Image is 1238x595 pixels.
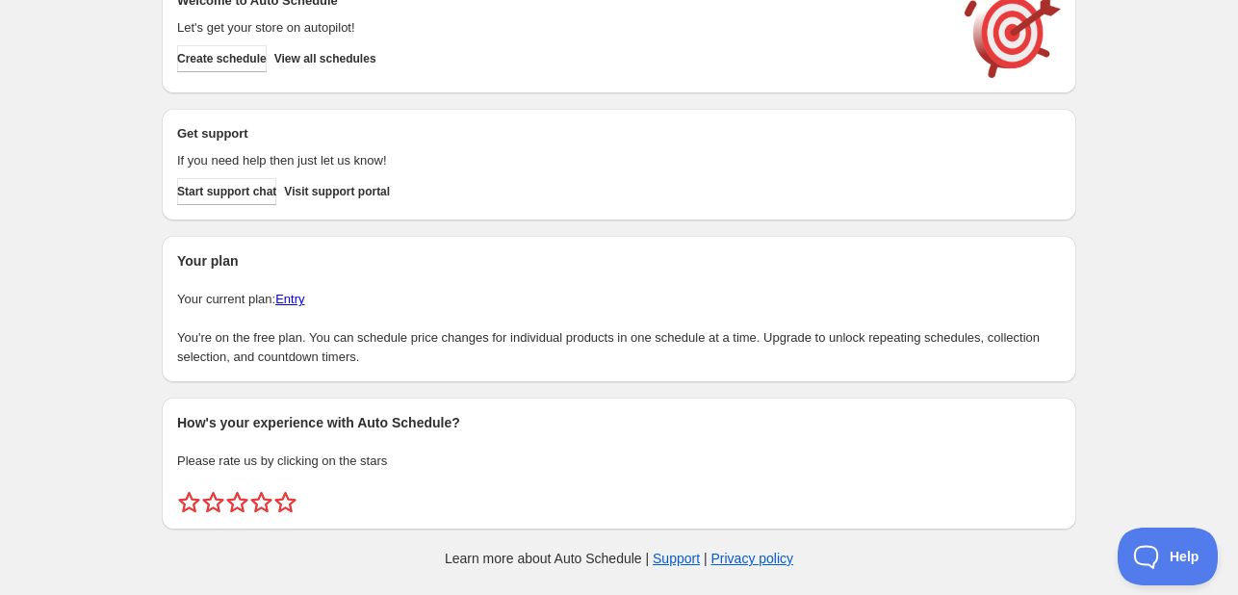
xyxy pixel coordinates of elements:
h2: Your plan [177,251,1061,271]
p: Learn more about Auto Schedule | | [445,549,793,568]
iframe: Toggle Customer Support [1118,528,1219,585]
span: Create schedule [177,51,267,66]
p: Your current plan: [177,290,1061,309]
a: Visit support portal [284,178,390,205]
h2: How's your experience with Auto Schedule? [177,413,1061,432]
span: Start support chat [177,184,276,199]
span: View all schedules [274,51,376,66]
a: Start support chat [177,178,276,205]
p: If you need help then just let us know! [177,151,945,170]
p: Let's get your store on autopilot! [177,18,945,38]
p: You're on the free plan. You can schedule price changes for individual products in one schedule a... [177,328,1061,367]
a: Privacy policy [711,551,794,566]
span: Visit support portal [284,184,390,199]
button: View all schedules [274,45,376,72]
a: Support [653,551,700,566]
p: Please rate us by clicking on the stars [177,452,1061,471]
h2: Get support [177,124,945,143]
a: Entry [275,292,304,306]
button: Create schedule [177,45,267,72]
